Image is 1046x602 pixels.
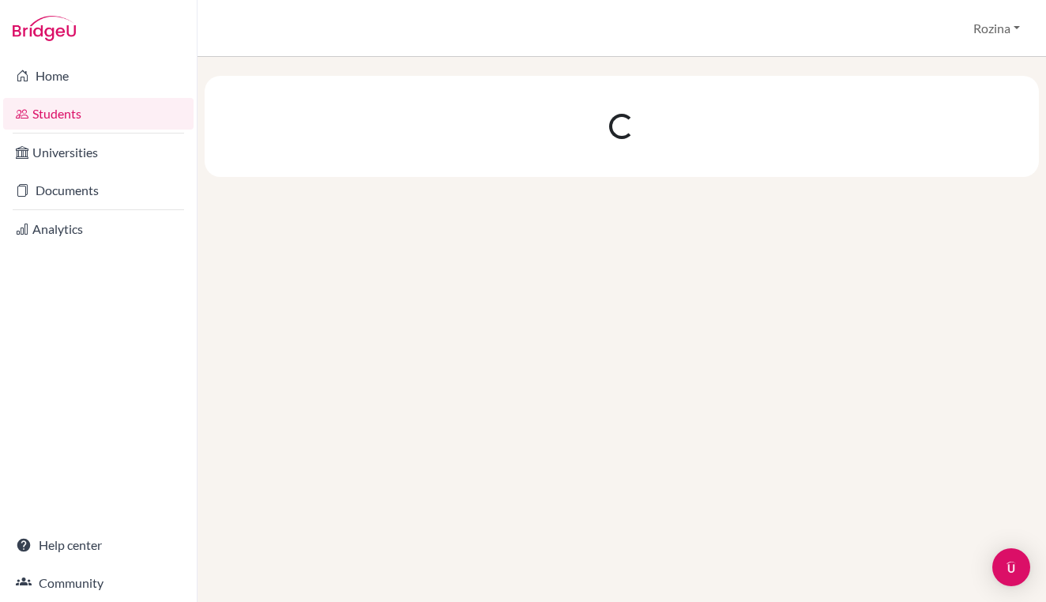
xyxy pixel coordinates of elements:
[3,567,194,599] a: Community
[3,60,194,92] a: Home
[3,529,194,561] a: Help center
[966,13,1027,43] button: Rozina
[3,175,194,206] a: Documents
[13,16,76,41] img: Bridge-U
[3,98,194,130] a: Students
[3,137,194,168] a: Universities
[992,548,1030,586] div: Open Intercom Messenger
[3,213,194,245] a: Analytics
